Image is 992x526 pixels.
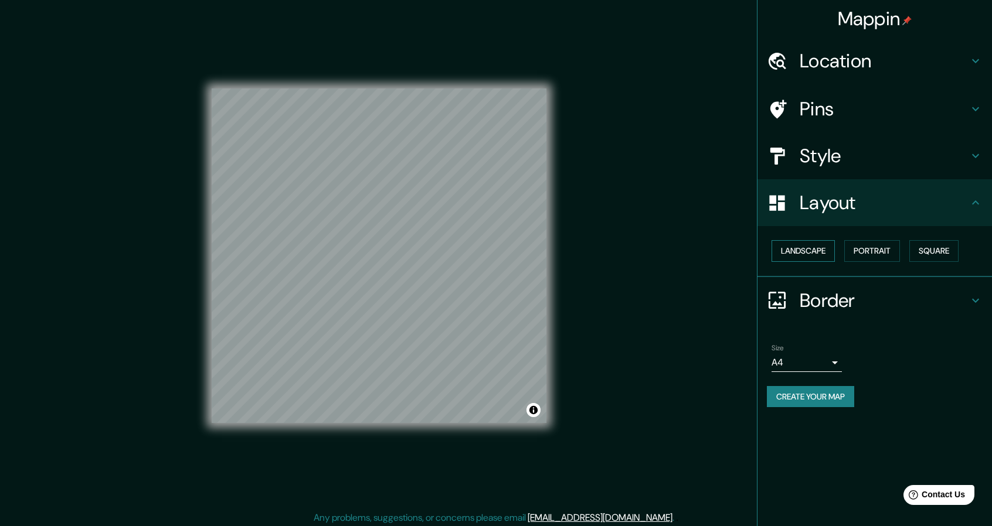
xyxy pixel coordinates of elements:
[800,97,969,121] h4: Pins
[772,343,784,353] label: Size
[757,179,992,226] div: Layout
[800,289,969,312] h4: Border
[757,37,992,84] div: Location
[212,88,546,423] canvas: Map
[767,386,854,408] button: Create your map
[800,144,969,168] h4: Style
[772,240,835,262] button: Landscape
[757,277,992,324] div: Border
[528,511,672,524] a: [EMAIL_ADDRESS][DOMAIN_NAME]
[757,86,992,132] div: Pins
[772,353,842,372] div: A4
[909,240,959,262] button: Square
[314,511,674,525] p: Any problems, suggestions, or concerns please email .
[800,191,969,214] h4: Layout
[674,511,676,525] div: .
[526,403,541,417] button: Toggle attribution
[844,240,900,262] button: Portrait
[838,7,912,30] h4: Mappin
[676,511,678,525] div: .
[888,480,979,513] iframe: Help widget launcher
[757,132,992,179] div: Style
[902,16,912,25] img: pin-icon.png
[800,49,969,73] h4: Location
